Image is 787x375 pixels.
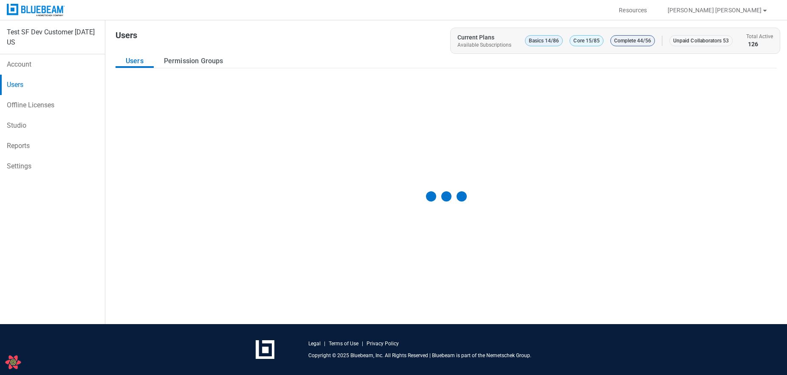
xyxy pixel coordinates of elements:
img: Bluebeam, Inc. [7,4,65,16]
button: Open React Query Devtools [5,354,22,371]
p: Core 15/85 [570,35,603,46]
div: | | [308,340,399,347]
p: Unpaid Collaborators 53 [669,35,733,46]
p: Total Active [739,33,780,48]
button: Users [116,54,154,68]
a: Legal [308,340,321,347]
p: Copyright © 2025 Bluebeam, Inc. All Rights Reserved | Bluebeam is part of the Nemetschek Group. [308,352,531,359]
div: undefined [426,191,467,201]
div: Test SF Dev Customer [DATE] US [7,27,98,48]
div: 126 [748,40,771,48]
p: Complete 44/56 [610,35,655,46]
button: [PERSON_NAME] [PERSON_NAME] [657,3,779,17]
h1: Users [116,31,137,44]
div: Available Subscriptions [457,42,511,48]
a: Terms of Use [329,340,358,347]
p: Basics 14/86 [525,35,563,46]
a: Privacy Policy [367,340,399,347]
button: Resources [609,3,657,17]
button: Permission Groups [154,54,234,68]
div: Current Plans [457,33,494,42]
